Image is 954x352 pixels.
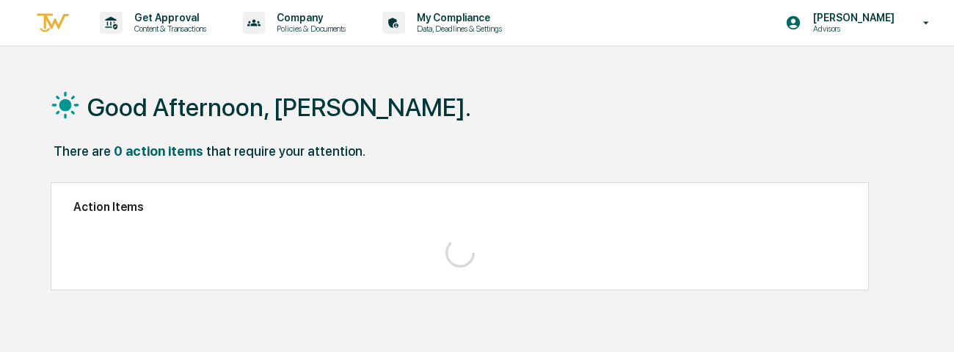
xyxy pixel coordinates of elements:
[801,12,902,24] p: [PERSON_NAME]
[87,93,471,122] h1: Good Afternoon, [PERSON_NAME].
[405,12,509,24] p: My Compliance
[73,200,846,214] h2: Action Items
[35,11,70,35] img: logo
[405,24,509,34] p: Data, Deadlines & Settings
[123,12,214,24] p: Get Approval
[123,24,214,34] p: Content & Transactions
[54,143,111,159] div: There are
[801,24,902,34] p: Advisors
[265,12,353,24] p: Company
[206,143,365,159] div: that require your attention.
[265,24,353,34] p: Policies & Documents
[114,143,203,159] div: 0 action items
